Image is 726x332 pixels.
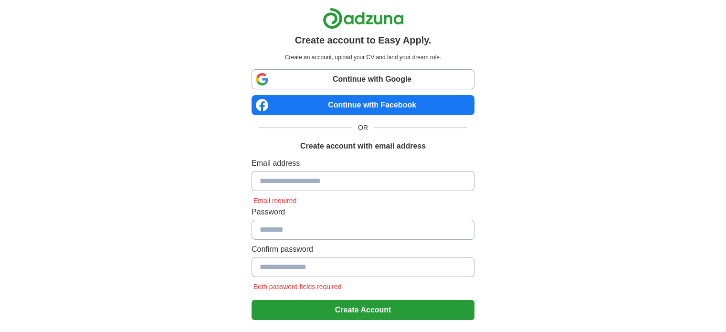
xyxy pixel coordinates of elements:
[300,140,426,152] h1: Create account with email address
[252,95,474,115] a: Continue with Facebook
[252,206,474,218] label: Password
[295,33,431,47] h1: Create account to Easy Apply.
[352,123,374,133] span: OR
[323,8,404,29] img: Adzuna logo
[252,300,474,320] button: Create Account
[252,197,298,204] span: Email required
[252,283,343,290] span: Both password fields required
[252,244,474,255] label: Confirm password
[253,53,473,62] p: Create an account, upload your CV and land your dream role.
[252,158,474,169] label: Email address
[252,69,474,89] a: Continue with Google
